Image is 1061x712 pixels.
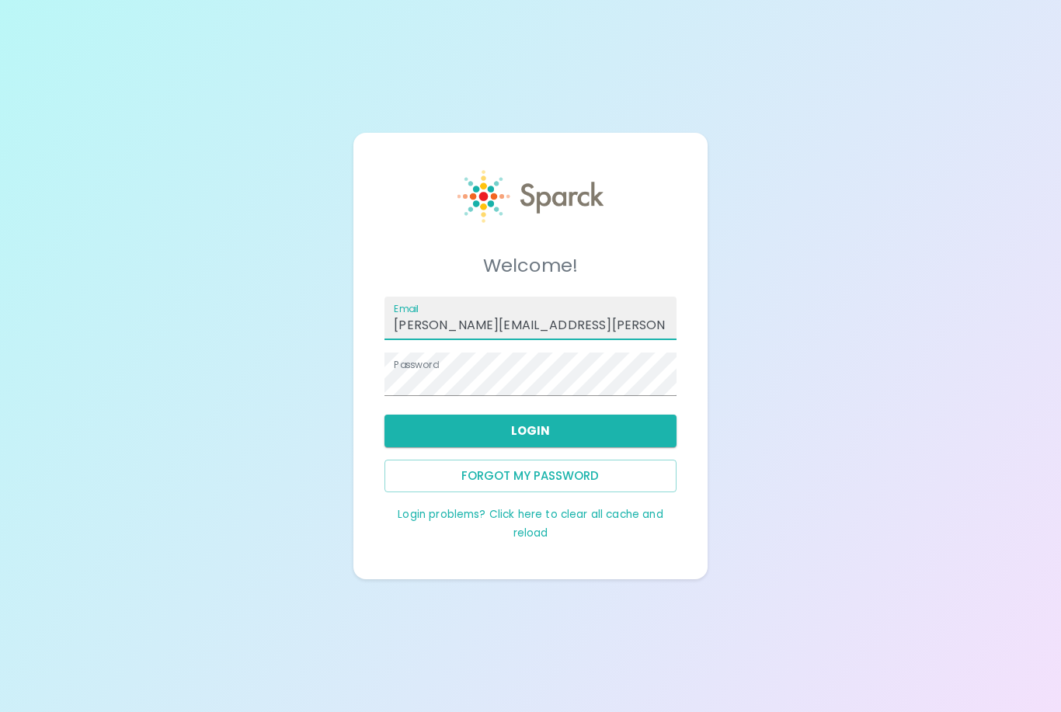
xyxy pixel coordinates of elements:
a: Login problems? Click here to clear all cache and reload [398,507,663,540]
button: Login [384,415,676,447]
button: Forgot my password [384,460,676,492]
img: Sparck logo [457,170,604,223]
label: Password [394,358,439,371]
label: Email [394,302,419,315]
h5: Welcome! [384,253,676,278]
